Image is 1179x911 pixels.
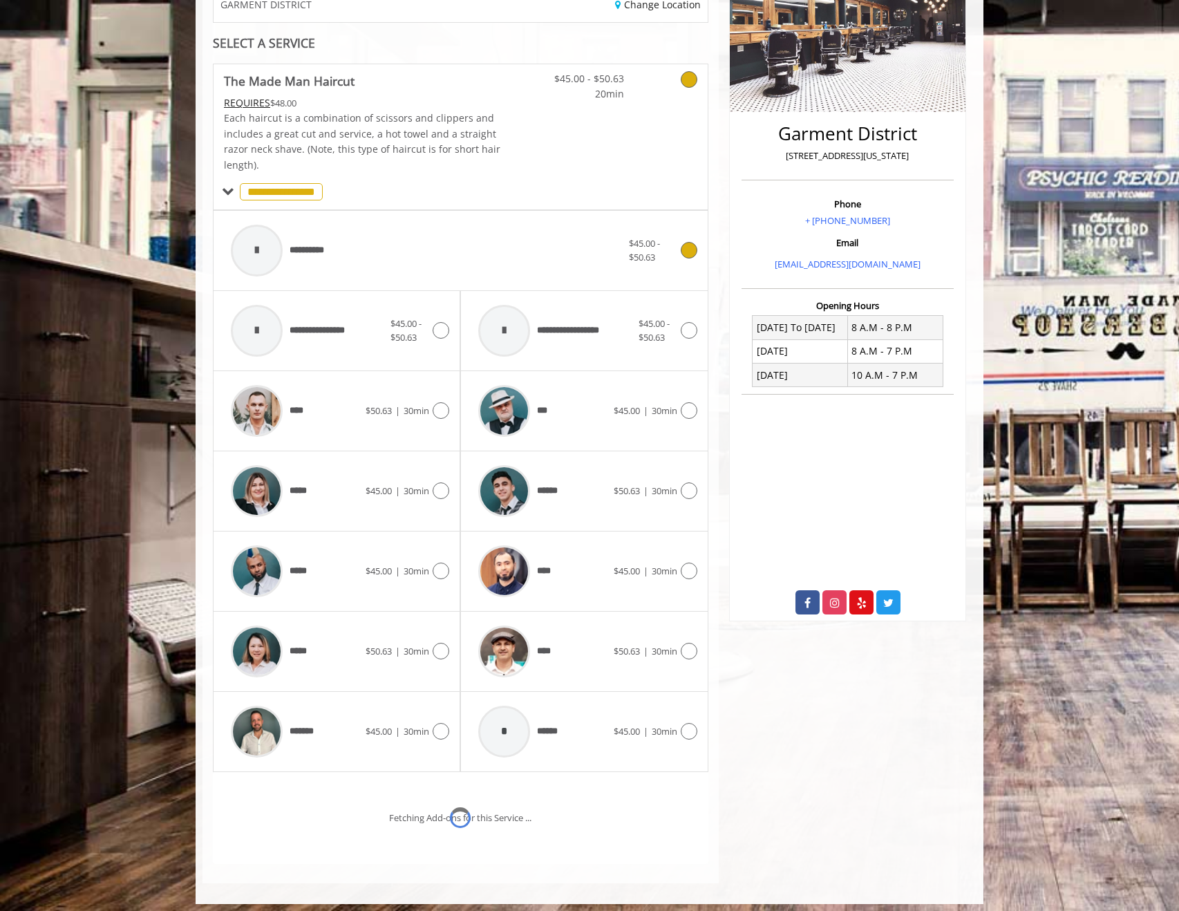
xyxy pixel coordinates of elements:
h3: Email [745,238,950,247]
span: $45.00 [614,404,640,417]
span: 30min [652,485,677,497]
span: | [643,725,648,738]
span: | [643,404,648,417]
span: $50.63 [614,485,640,497]
td: [DATE] [753,339,848,363]
span: 30min [404,725,429,738]
a: + [PHONE_NUMBER] [805,214,890,227]
span: | [643,645,648,657]
b: The Made Man Haircut [224,71,355,91]
td: [DATE] To [DATE] [753,316,848,339]
span: | [395,725,400,738]
span: $45.00 [366,485,392,497]
h3: Phone [745,199,950,209]
td: 10 A.M - 7 P.M [847,364,943,387]
td: 8 A.M - 7 P.M [847,339,943,363]
span: 30min [404,485,429,497]
span: $45.00 [366,725,392,738]
span: $45.00 - $50.63 [543,71,624,86]
div: $48.00 [224,95,502,111]
span: | [395,404,400,417]
td: 8 A.M - 8 P.M [847,316,943,339]
span: $50.63 [366,404,392,417]
span: 30min [404,565,429,577]
span: | [395,485,400,497]
span: $50.63 [366,645,392,657]
span: $45.00 [614,725,640,738]
span: 30min [652,725,677,738]
span: 30min [404,404,429,417]
div: Fetching Add-ons for this Service ... [389,811,531,825]
span: | [643,485,648,497]
p: [STREET_ADDRESS][US_STATE] [745,149,950,163]
span: | [643,565,648,577]
span: Each haircut is a combination of scissors and clippers and includes a great cut and service, a ho... [224,111,500,171]
span: $45.00 [366,565,392,577]
span: 30min [652,404,677,417]
td: [DATE] [753,364,848,387]
span: $50.63 [614,645,640,657]
span: $45.00 - $50.63 [629,237,660,264]
span: $45.00 - $50.63 [390,317,422,344]
span: | [395,565,400,577]
span: | [395,645,400,657]
span: 30min [404,645,429,657]
h3: Opening Hours [742,301,954,310]
span: This service needs some Advance to be paid before we block your appointment [224,96,270,109]
span: $45.00 - $50.63 [639,317,670,344]
span: 30min [652,645,677,657]
div: SELECT A SERVICE [213,37,708,50]
span: $45.00 [614,565,640,577]
a: [EMAIL_ADDRESS][DOMAIN_NAME] [775,258,921,270]
span: 30min [652,565,677,577]
h2: Garment District [745,124,950,144]
span: 20min [543,86,624,102]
